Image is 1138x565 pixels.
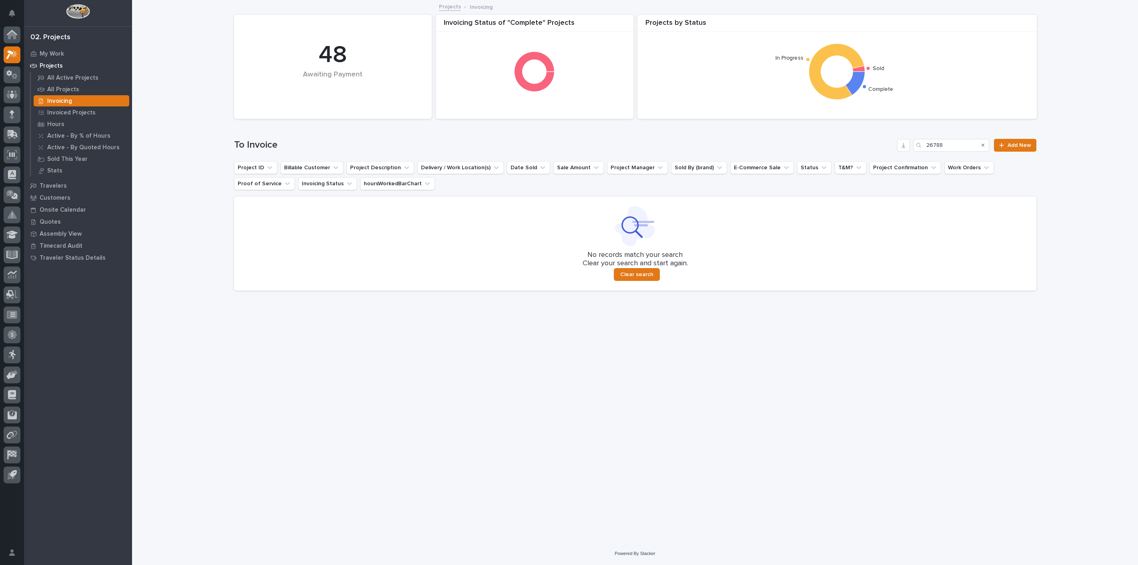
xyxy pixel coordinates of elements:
a: Sold This Year [31,153,132,164]
button: Project Description [347,161,414,174]
button: E-Commerce Sale [730,161,794,174]
a: Add New [994,139,1036,152]
button: Notifications [4,5,20,22]
button: hoursWorkedBarChart [360,177,435,190]
p: Customers [40,194,70,202]
a: Onsite Calendar [24,204,132,216]
a: All Projects [31,84,132,95]
a: Invoiced Projects [31,107,132,118]
text: In Progress [775,56,803,61]
text: Complete [868,87,894,92]
a: Projects [24,60,132,72]
a: Travelers [24,180,132,192]
h1: To Invoice [234,139,894,151]
p: Clear your search and start again. [583,259,688,268]
a: Stats [31,165,132,176]
span: Add New [1008,142,1031,148]
button: Project Manager [607,161,668,174]
button: Work Orders [944,161,994,174]
a: Active - By % of Hours [31,130,132,141]
button: Status [797,161,831,174]
a: My Work [24,48,132,60]
div: 02. Projects [30,33,70,42]
p: Active - By % of Hours [47,132,110,140]
p: Travelers [40,182,67,190]
p: Onsite Calendar [40,206,86,214]
p: All Projects [47,86,79,93]
div: 48 [248,41,418,70]
p: Stats [47,167,62,174]
button: Date Sold [507,161,550,174]
button: Proof of Service [234,177,295,190]
p: Traveler Status Details [40,254,106,262]
a: Hours [31,118,132,130]
button: Project ID [234,161,277,174]
div: Projects by Status [637,19,1037,32]
p: Invoiced Projects [47,109,96,116]
input: Search [913,139,989,152]
p: Quotes [40,218,61,226]
img: Workspace Logo [66,4,90,19]
p: All Active Projects [47,74,98,82]
a: Active - By Quoted Hours [31,142,132,153]
a: Traveler Status Details [24,252,132,264]
a: Assembly View [24,228,132,240]
div: Notifications [10,10,20,22]
p: Assembly View [40,230,82,238]
a: Quotes [24,216,132,228]
button: Sold By (brand) [671,161,727,174]
div: Awaiting Payment [248,70,418,96]
a: Timecard Audit [24,240,132,252]
button: Sale Amount [553,161,604,174]
p: Hours [47,121,64,128]
p: Sold This Year [47,156,88,163]
text: Sold [873,66,884,71]
p: Invoicing [47,98,72,105]
a: Customers [24,192,132,204]
button: Project Confirmation [870,161,941,174]
a: All Active Projects [31,72,132,83]
button: Delivery / Work Location(s) [417,161,504,174]
p: Timecard Audit [40,242,82,250]
div: Invoicing Status of "Complete" Projects [436,19,633,32]
p: Active - By Quoted Hours [47,144,120,151]
button: Clear search [614,268,660,281]
a: Projects [439,2,461,11]
span: Clear search [620,271,653,278]
p: My Work [40,50,64,58]
a: Invoicing [31,95,132,106]
button: Invoicing Status [298,177,357,190]
p: No records match your search [244,251,1027,260]
p: Invoicing [470,2,493,11]
a: Powered By Stacker [615,551,655,556]
button: T&M? [835,161,866,174]
button: Billable Customer [280,161,343,174]
p: Projects [40,62,63,70]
